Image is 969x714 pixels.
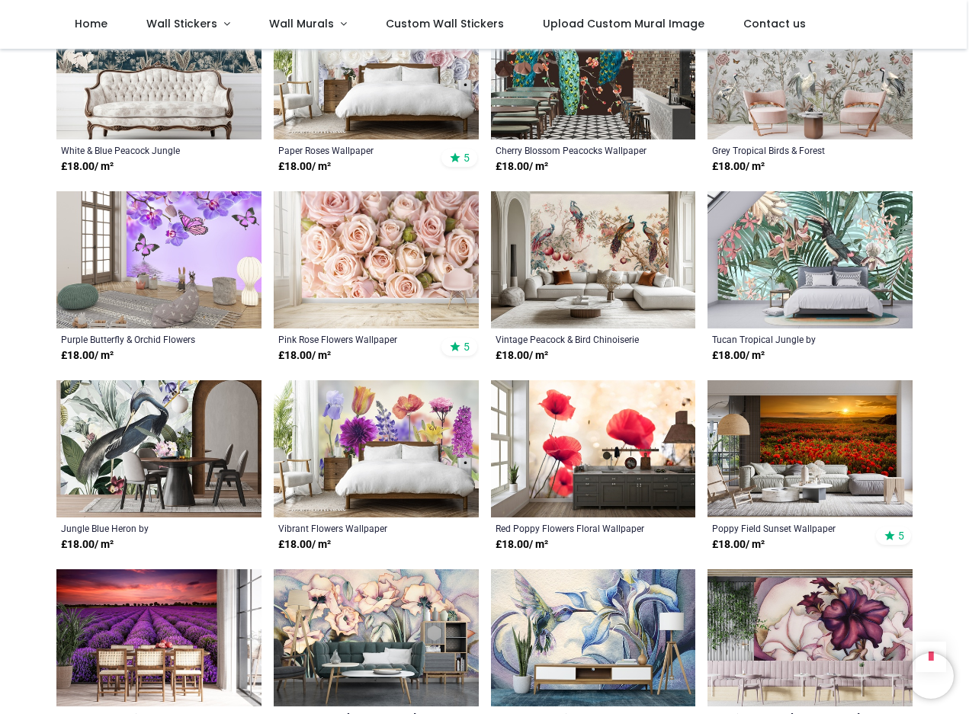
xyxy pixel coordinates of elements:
iframe: Brevo live chat [908,653,954,699]
span: Wall Stickers [146,16,217,31]
a: Paper Roses Wallpaper [278,144,435,156]
img: Poppy Field Sunset Wall Mural Wallpaper [707,380,913,517]
img: Jungle Blue Heron Wall Mural by Uta Naumann [56,380,262,517]
strong: £ 18.00 / m² [712,348,765,363]
strong: £ 18.00 / m² [712,537,765,552]
a: Tucan Tropical Jungle by [PERSON_NAME] [712,333,868,345]
a: Vintage Peacock & Bird Chinoiserie Wallpaper [496,333,652,345]
span: Upload Custom Mural Image [543,16,704,31]
img: White & Blue Peacock Jungle Wall Mural Wallpaper [56,2,262,139]
span: Custom Wall Stickers [386,16,504,31]
strong: £ 18.00 / m² [496,537,548,552]
a: White & Blue Peacock Jungle Wallpaper [61,144,217,156]
img: Purple Lavender Field Wall Mural Wallpaper [56,569,262,706]
strong: £ 18.00 / m² [712,159,765,174]
img: Vintage Peacock & Bird Chinoiserie Wall Mural Wallpaper [491,191,696,328]
strong: £ 18.00 / m² [61,537,114,552]
img: Cherry Blossom Peacocks Wall Mural Wallpaper [491,2,696,139]
strong: £ 18.00 / m² [278,537,331,552]
strong: £ 18.00 / m² [496,159,548,174]
a: Poppy Field Sunset Wallpaper [712,522,868,534]
strong: £ 18.00 / m² [278,159,331,174]
img: Vibrant Flowers Wall Mural Wallpaper [274,380,479,517]
strong: £ 18.00 / m² [278,348,331,363]
a: Cherry Blossom Peacocks Wallpaper [496,144,652,156]
img: Tucan Tropical Jungle Wall Mural by Uta Naumann [707,191,913,328]
span: Contact us [743,16,806,31]
a: Red Poppy Flowers Floral Wallpaper [496,522,652,534]
span: 5 [464,151,470,165]
a: Jungle Blue Heron by [PERSON_NAME] [61,522,217,534]
span: Home [75,16,107,31]
a: Grey Tropical Birds & Forest Chinoiserie Wallpaper [712,144,868,156]
strong: £ 18.00 / m² [61,348,114,363]
a: Pink Rose Flowers Wallpaper [278,333,435,345]
span: Wall Murals [269,16,334,31]
img: Look for the Magic Wall Mural by Jody Bergsma [491,569,696,706]
a: Purple Butterfly & Orchid Flowers Wallpaper [61,333,217,345]
img: Red Poppy Flowers Floral Wall Mural Wallpaper [491,380,696,517]
img: Petunia Garden Wall Mural by Jody Bergsma [707,569,913,706]
strong: £ 18.00 / m² [61,159,114,174]
img: Grey Tropical Birds & Forest Chinoiserie Wall Mural Wallpaper [707,2,913,139]
strong: £ 18.00 / m² [496,348,548,363]
img: Paper Roses Wall Mural Wallpaper [274,2,479,139]
img: Pink Rose Flowers Wall Mural Wallpaper [274,191,479,328]
a: Vibrant Flowers Wallpaper [278,522,435,534]
span: 5 [898,529,904,543]
img: Poppy Storm Wall Mural by Jody Bergsma [274,569,479,706]
img: Purple Butterfly & Orchid Flowers Wall Mural Wallpaper [56,191,262,328]
span: 5 [464,340,470,354]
